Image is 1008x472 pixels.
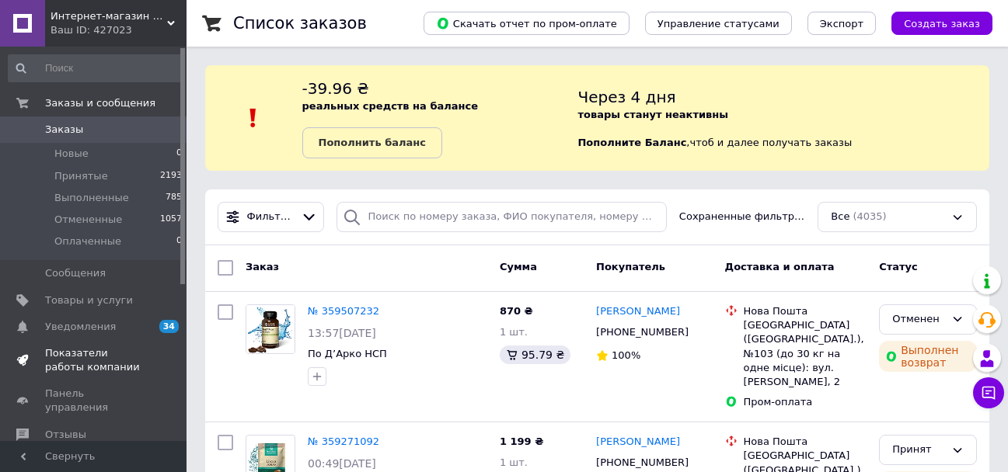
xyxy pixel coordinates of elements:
span: Заказ [246,261,279,272]
span: 2193 [160,169,182,183]
a: № 359271092 [308,436,379,447]
a: [PERSON_NAME] [596,435,680,449]
span: Через 4 дня [577,88,675,106]
a: Фото товару [246,304,295,354]
span: 1 шт. [500,456,528,468]
div: [GEOGRAPHIC_DATA] ([GEOGRAPHIC_DATA].), №103 (до 30 кг на одне місце): вул. [PERSON_NAME], 2 [744,318,867,389]
span: (4035) [853,210,886,222]
a: По Д’Арко НСП [308,348,387,359]
div: Нова Пошта [744,304,867,318]
div: Пром-оплата [744,395,867,409]
span: Отмененные [54,213,122,227]
span: 1 шт. [500,326,528,338]
b: реальных средств на балансе [302,100,479,112]
b: Пополнить баланс [319,137,426,148]
span: Выполненные [54,191,129,205]
h1: Список заказов [233,14,367,33]
div: Отменен [892,311,945,328]
div: [PHONE_NUMBER] [593,322,692,342]
button: Скачать отчет по пром-оплате [424,12,630,35]
span: Оплаченные [54,234,121,248]
div: Выполнен возврат [879,341,977,372]
a: [PERSON_NAME] [596,304,680,319]
img: :exclamation: [242,106,265,130]
span: 1 199 ₴ [500,436,543,447]
button: Экспорт [807,12,876,35]
span: Сумма [500,261,537,272]
b: Пополните Баланс [577,137,686,148]
span: 100% [612,349,640,361]
span: Скачать отчет по пром-оплате [436,16,617,30]
div: Нова Пошта [744,435,867,449]
a: Создать заказ [876,17,992,29]
span: Фильтры [247,210,295,224]
span: Статус [879,261,918,272]
span: Заказы и сообщения [45,96,155,110]
div: , чтоб и далее получать заказы [577,78,989,158]
div: Ваш ID: 427023 [51,23,187,37]
div: Принят [892,442,945,458]
button: Управление статусами [645,12,792,35]
span: Все [831,210,849,224]
span: Управление статусами [657,18,780,29]
span: Экспорт [820,18,863,29]
span: Новые [54,147,89,161]
span: 870 ₴ [500,305,533,317]
span: 34 [159,320,179,333]
span: Интернет-магазин натуральных витаминов компании NSP [51,9,167,23]
span: Сохраненные фильтры: [679,210,805,224]
span: 785 [166,191,182,205]
span: 0 [176,147,182,161]
button: Чат с покупателем [973,377,1004,408]
span: Товары и услуги [45,293,133,307]
span: Покупатель [596,261,665,272]
input: Поиск [8,54,183,82]
span: Доставка и оплата [725,261,835,272]
b: товары станут неактивны [577,109,728,120]
span: Сообщения [45,266,106,280]
a: № 359507232 [308,305,379,317]
span: Создать заказ [904,18,980,29]
button: Создать заказ [891,12,992,35]
span: Показатели работы компании [45,346,144,374]
span: Заказы [45,123,83,137]
span: -39.96 ₴ [302,79,369,98]
span: Отзывы [45,428,86,442]
span: Панель управления [45,387,144,415]
img: Фото товару [246,305,295,352]
div: 95.79 ₴ [500,345,570,364]
span: 1057 [160,213,182,227]
span: Уведомления [45,320,116,334]
input: Поиск по номеру заказа, ФИО покупателя, номеру телефона, Email, номеру накладной [337,202,667,232]
span: Принятые [54,169,108,183]
span: 13:57[DATE] [308,327,376,339]
a: Пополнить баланс [302,127,442,158]
span: 00:49[DATE] [308,457,376,470]
span: 0 [176,234,182,248]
